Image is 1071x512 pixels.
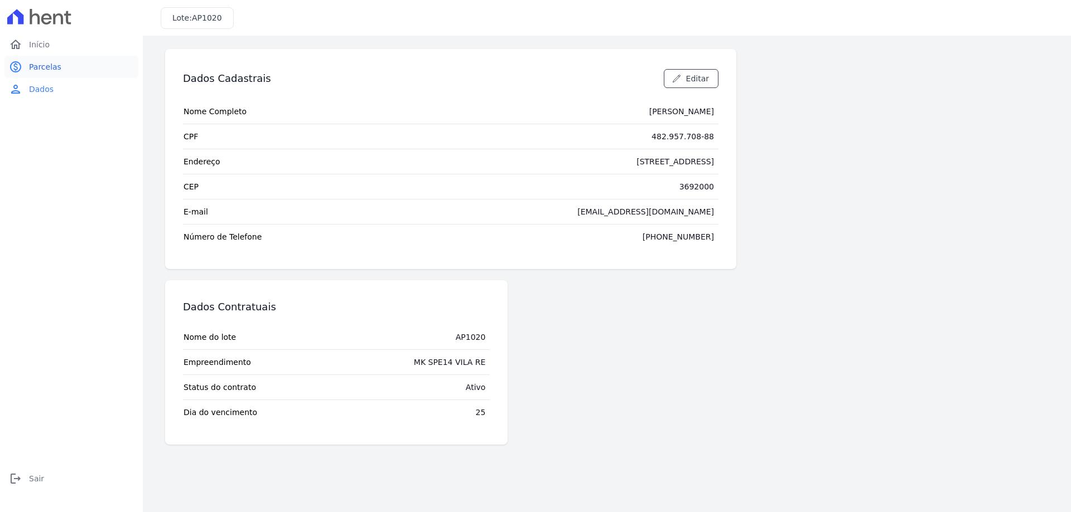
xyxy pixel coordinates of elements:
[29,39,50,50] span: Início
[476,407,486,418] div: 25
[184,331,236,343] span: Nome do lote
[184,156,220,167] span: Endereço
[9,60,22,74] i: paid
[643,231,714,242] div: [PHONE_NUMBER]
[183,300,276,314] h3: Dados Contratuais
[172,12,222,24] h3: Lote:
[29,84,54,95] span: Dados
[664,69,718,88] a: Editar
[9,472,22,485] i: logout
[679,181,714,192] div: 3692000
[636,156,714,167] div: [STREET_ADDRESS]
[184,382,256,393] span: Status do contrato
[466,382,486,393] div: Ativo
[577,206,714,217] div: [EMAIL_ADDRESS][DOMAIN_NAME]
[192,13,222,22] span: AP1020
[29,473,44,484] span: Sair
[183,72,271,85] h3: Dados Cadastrais
[184,131,198,142] span: CPF
[9,38,22,51] i: home
[4,33,138,56] a: homeInício
[414,357,486,368] div: MK SPE14 VILA RE
[4,467,138,490] a: logoutSair
[9,82,22,96] i: person
[184,206,208,217] span: E-mail
[184,106,247,117] span: Nome Completo
[652,131,714,142] div: 482.957.708-88
[29,61,61,72] span: Parcelas
[649,106,714,117] div: [PERSON_NAME]
[184,181,199,192] span: CEP
[686,73,709,84] span: Editar
[4,78,138,100] a: personDados
[184,231,262,242] span: Número de Telefone
[184,407,257,418] span: Dia do vencimento
[4,56,138,78] a: paidParcelas
[456,331,486,343] div: AP1020
[184,357,251,368] span: Empreendimento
